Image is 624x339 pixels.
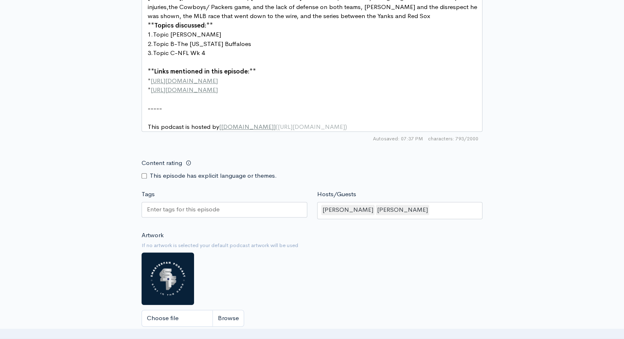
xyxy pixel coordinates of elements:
div: [PERSON_NAME] [376,205,429,215]
span: Topic [PERSON_NAME] [153,30,221,38]
span: [ [219,123,221,131]
label: Hosts/Guests [317,190,356,199]
label: Tags [142,190,155,199]
span: Topic C-NFL Wk 4 [153,49,205,57]
span: 793/2000 [428,135,478,142]
span: ( [276,123,278,131]
span: 3. [148,49,153,57]
span: 1. [148,30,153,38]
span: ----- [148,104,162,112]
span: 2. [148,40,153,48]
label: Content rating [142,155,182,172]
label: This episode has explicit language or themes. [150,171,277,181]
span: [URL][DOMAIN_NAME] [151,86,218,94]
span: [URL][DOMAIN_NAME] [151,77,218,85]
span: ) [345,123,347,131]
span: Autosaved: 07:37 PM [373,135,423,142]
span: [DOMAIN_NAME] [221,123,274,131]
label: Artwork [142,231,164,240]
input: Enter tags for this episode [147,205,221,214]
span: [URL][DOMAIN_NAME] [278,123,345,131]
span: Topic B-The [US_STATE] Buffaloes [153,40,251,48]
span: Topics discussed: [154,21,206,29]
span: Links mentioned in this episode: [154,67,249,75]
div: [PERSON_NAME] [321,205,375,215]
small: If no artwork is selected your default podcast artwork will be used [142,241,482,250]
span: This podcast is hosted by [148,123,347,131]
span: ] [274,123,276,131]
